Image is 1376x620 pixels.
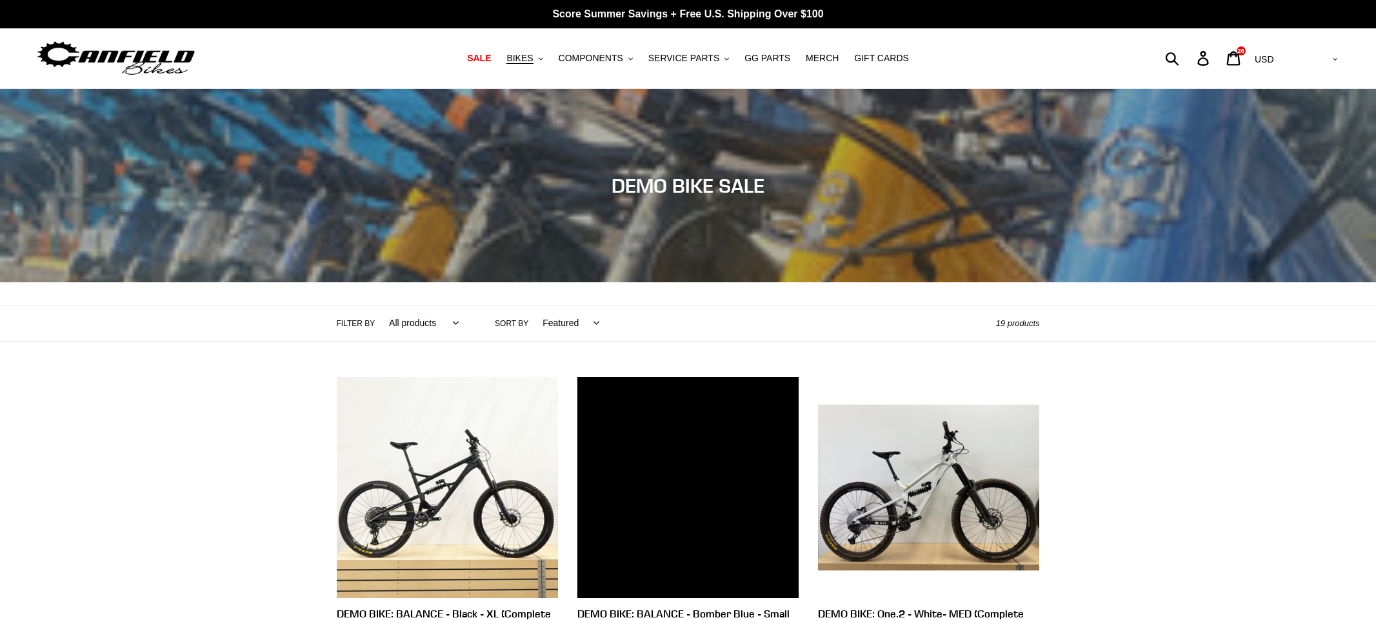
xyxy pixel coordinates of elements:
a: 26 [1219,44,1250,72]
input: Search [1172,44,1205,72]
span: 19 products [996,318,1040,328]
a: GIFT CARDS [848,50,915,67]
span: SALE [467,53,491,64]
button: SERVICE PARTS [642,50,735,67]
a: MERCH [799,50,845,67]
button: BIKES [500,50,549,67]
span: GIFT CARDS [854,53,909,64]
label: Filter by [337,318,375,329]
span: 26 [1237,48,1244,54]
a: GG PARTS [738,50,797,67]
span: COMPONENTS [559,53,623,64]
button: COMPONENTS [552,50,639,67]
span: GG PARTS [744,53,790,64]
span: DEMO BIKE SALE [612,174,764,197]
span: MERCH [806,53,839,64]
span: BIKES [506,53,533,64]
label: Sort by [495,318,528,329]
span: SERVICE PARTS [648,53,719,64]
a: SALE [461,50,497,67]
img: Canfield Bikes [35,38,197,79]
